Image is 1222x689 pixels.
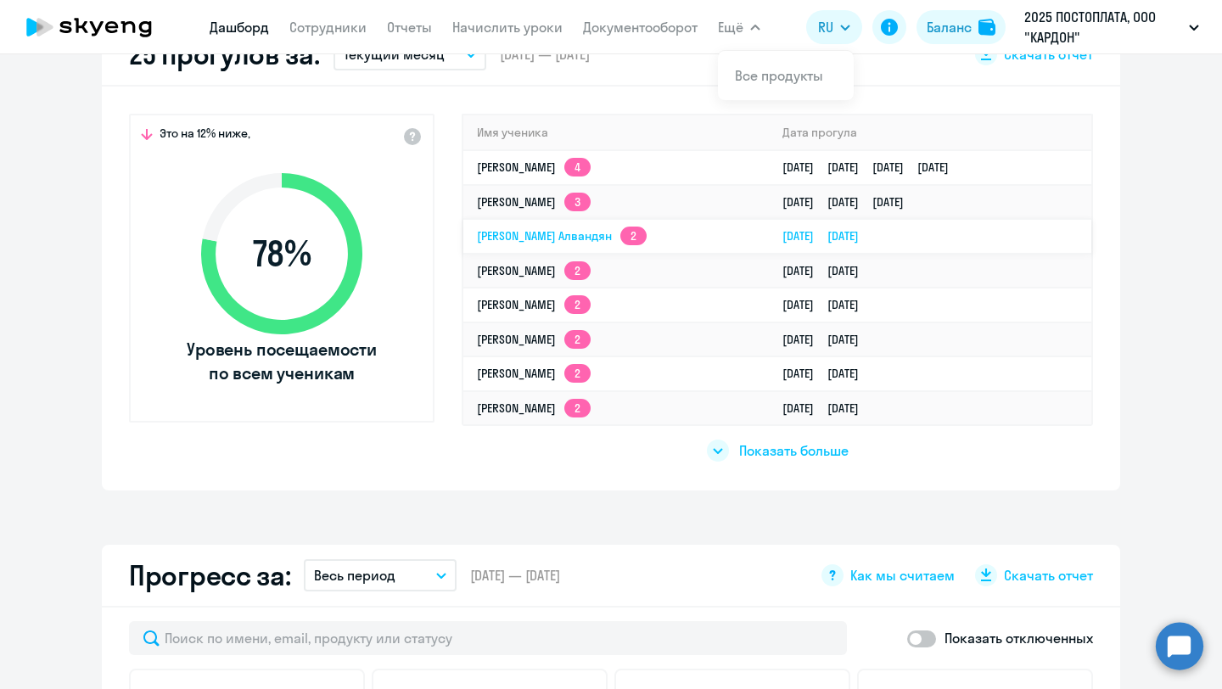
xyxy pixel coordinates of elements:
app-skyeng-badge: 3 [564,193,591,211]
p: Текущий месяц [344,44,445,64]
a: [DATE][DATE][DATE] [782,194,917,210]
app-skyeng-badge: 2 [564,330,591,349]
a: Документооборот [583,19,698,36]
div: Баланс [927,17,972,37]
a: [DATE][DATE] [782,228,872,244]
span: RU [818,17,833,37]
span: [DATE] — [DATE] [470,566,560,585]
span: [DATE] — [DATE] [500,45,590,64]
h2: 25 прогулов за: [129,37,320,71]
button: Балансbalance [916,10,1006,44]
img: balance [978,19,995,36]
button: Текущий месяц [334,38,486,70]
a: [PERSON_NAME] Алвандян2 [477,228,647,244]
span: Ещё [718,17,743,37]
app-skyeng-badge: 2 [620,227,647,245]
app-skyeng-badge: 2 [564,295,591,314]
button: 2025 ПОСТОПЛАТА, ООО "КАРДОН" [1016,7,1208,48]
button: Ещё [718,10,760,44]
a: [DATE][DATE] [782,297,872,312]
a: [DATE][DATE] [782,366,872,381]
a: [PERSON_NAME]2 [477,401,591,416]
span: 78 % [184,233,379,274]
p: 2025 ПОСТОПЛАТА, ООО "КАРДОН" [1024,7,1182,48]
p: Показать отключенных [945,628,1093,648]
app-skyeng-badge: 2 [564,399,591,417]
span: Скачать отчет [1004,45,1093,64]
a: Все продукты [735,67,823,84]
a: [PERSON_NAME]3 [477,194,591,210]
span: Уровень посещаемости по всем ученикам [184,338,379,385]
a: [DATE][DATE][DATE][DATE] [782,160,962,175]
a: Начислить уроки [452,19,563,36]
button: RU [806,10,862,44]
a: [DATE][DATE] [782,332,872,347]
span: Скачать отчет [1004,566,1093,585]
span: Показать больше [739,441,849,460]
app-skyeng-badge: 2 [564,261,591,280]
input: Поиск по имени, email, продукту или статусу [129,621,847,655]
a: Дашборд [210,19,269,36]
app-skyeng-badge: 4 [564,158,591,176]
a: [PERSON_NAME]2 [477,366,591,381]
button: Весь период [304,559,457,591]
a: [PERSON_NAME]2 [477,263,591,278]
a: [PERSON_NAME]2 [477,297,591,312]
app-skyeng-badge: 2 [564,364,591,383]
a: [DATE][DATE] [782,263,872,278]
a: [PERSON_NAME]4 [477,160,591,175]
a: [DATE][DATE] [782,401,872,416]
span: Это на 12% ниже, [160,126,250,146]
a: Сотрудники [289,19,367,36]
h2: Прогресс за: [129,558,290,592]
th: Дата прогула [769,115,1091,150]
p: Весь период [314,565,395,585]
th: Имя ученика [463,115,769,150]
a: [PERSON_NAME]2 [477,332,591,347]
span: Как мы считаем [850,566,955,585]
a: Отчеты [387,19,432,36]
